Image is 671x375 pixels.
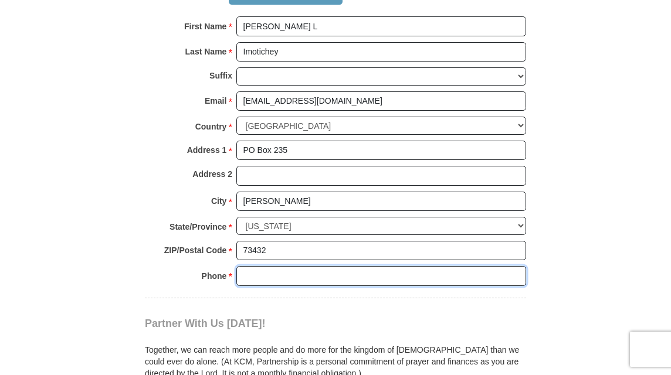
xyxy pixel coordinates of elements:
strong: ZIP/Postal Code [164,242,227,258]
strong: First Name [184,18,226,35]
strong: Last Name [185,43,227,60]
strong: City [211,193,226,209]
strong: Country [195,118,227,135]
strong: Address 1 [187,142,227,158]
strong: Address 2 [192,166,232,182]
strong: Email [205,93,226,109]
strong: State/Province [170,219,226,235]
strong: Suffix [209,67,232,84]
strong: Phone [202,268,227,284]
span: Partner With Us [DATE]! [145,318,266,329]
